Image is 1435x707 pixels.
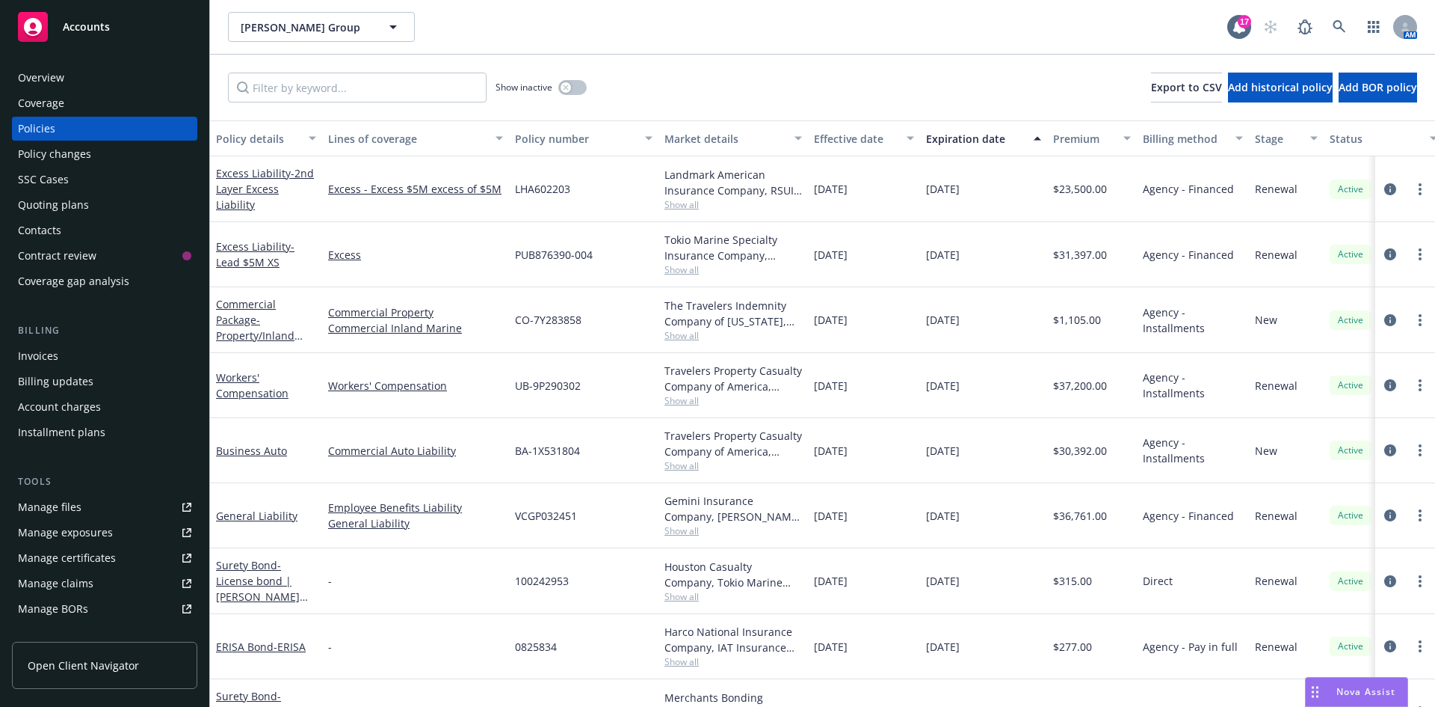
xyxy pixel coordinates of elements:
[814,247,848,263] span: [DATE]
[1411,245,1429,263] a: more
[509,120,658,156] button: Policy number
[1053,181,1107,197] span: $23,500.00
[12,344,197,368] a: Invoices
[1143,131,1226,147] div: Billing method
[18,269,129,293] div: Coverage gap analysis
[12,218,197,242] a: Contacts
[808,120,920,156] button: Effective date
[1053,131,1114,147] div: Premium
[18,91,64,115] div: Coverage
[1305,677,1408,707] button: Nova Assist
[664,524,802,537] span: Show all
[664,329,802,342] span: Show all
[1228,73,1333,102] button: Add historical policy
[920,120,1047,156] button: Expiration date
[664,363,802,394] div: Travelers Property Casualty Company of America, Travelers Insurance
[216,444,287,458] a: Business Auto
[658,120,808,156] button: Market details
[1336,685,1395,698] span: Nova Assist
[664,624,802,655] div: Harco National Insurance Company, IAT Insurance Group
[1411,441,1429,459] a: more
[515,443,580,459] span: BA-1X531804
[328,573,332,589] span: -
[515,639,557,655] span: 0825834
[18,597,88,621] div: Manage BORs
[1255,639,1297,655] span: Renewal
[216,297,294,358] a: Commercial Package
[18,66,64,90] div: Overview
[1336,183,1365,196] span: Active
[1381,376,1399,394] a: circleInformation
[18,370,93,394] div: Billing updates
[664,428,802,459] div: Travelers Property Casualty Company of America, Travelers Insurance
[216,509,297,523] a: General Liability
[216,640,306,654] a: ERISA Bond
[274,640,306,654] span: - ERISA
[1053,508,1107,524] span: $36,761.00
[12,370,197,394] a: Billing updates
[18,622,132,646] div: Summary of insurance
[814,312,848,328] span: [DATE]
[926,131,1025,147] div: Expiration date
[328,639,332,655] span: -
[1137,120,1249,156] button: Billing method
[926,508,960,524] span: [DATE]
[1306,678,1324,706] div: Drag to move
[814,508,848,524] span: [DATE]
[664,131,786,147] div: Market details
[216,166,314,212] span: - 2nd Layer Excess Liability
[1255,247,1297,263] span: Renewal
[328,500,503,515] a: Employee Benefits Liability
[322,120,509,156] button: Lines of coverage
[1381,441,1399,459] a: circleInformation
[12,323,197,338] div: Billing
[18,168,69,192] div: SSC Cases
[1381,572,1399,590] a: circleInformation
[1381,245,1399,263] a: circleInformation
[1336,575,1365,588] span: Active
[216,558,300,619] a: Surety Bond
[1151,80,1222,94] span: Export to CSV
[814,181,848,197] span: [DATE]
[12,597,197,621] a: Manage BORs
[664,459,802,472] span: Show all
[18,193,89,217] div: Quoting plans
[328,304,503,320] a: Commercial Property
[664,298,802,329] div: The Travelers Indemnity Company of [US_STATE], Travelers Insurance
[1143,435,1243,466] span: Agency - Installments
[12,168,197,192] a: SSC Cases
[926,181,960,197] span: [DATE]
[1411,376,1429,394] a: more
[18,395,101,419] div: Account charges
[664,590,802,603] span: Show all
[926,639,960,655] span: [DATE]
[12,572,197,596] a: Manage claims
[515,508,577,524] span: VCGP032451
[216,370,288,400] a: Workers' Compensation
[664,167,802,198] div: Landmark American Insurance Company, RSUI Group, RT Specialty Insurance Services, LLC (RSG Specia...
[664,493,802,524] div: Gemini Insurance Company, [PERSON_NAME] Corporation, RT Specialty Insurance Services, LLC (RSG Sp...
[1255,508,1297,524] span: Renewal
[1411,311,1429,329] a: more
[1143,573,1173,589] span: Direct
[926,443,960,459] span: [DATE]
[216,131,300,147] div: Policy details
[1053,312,1101,328] span: $1,105.00
[1151,73,1222,102] button: Export to CSV
[515,181,570,197] span: LHA602203
[664,559,802,590] div: Houston Casualty Company, Tokio Marine HCC
[18,218,61,242] div: Contacts
[12,244,197,268] a: Contract review
[1143,639,1238,655] span: Agency - Pay in full
[18,546,116,570] div: Manage certificates
[216,239,294,269] a: Excess Liability
[515,131,636,147] div: Policy number
[1249,120,1324,156] button: Stage
[1336,509,1365,522] span: Active
[12,142,197,166] a: Policy changes
[210,120,322,156] button: Policy details
[216,166,314,212] a: Excess Liability
[18,117,55,141] div: Policies
[1336,313,1365,327] span: Active
[1381,311,1399,329] a: circleInformation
